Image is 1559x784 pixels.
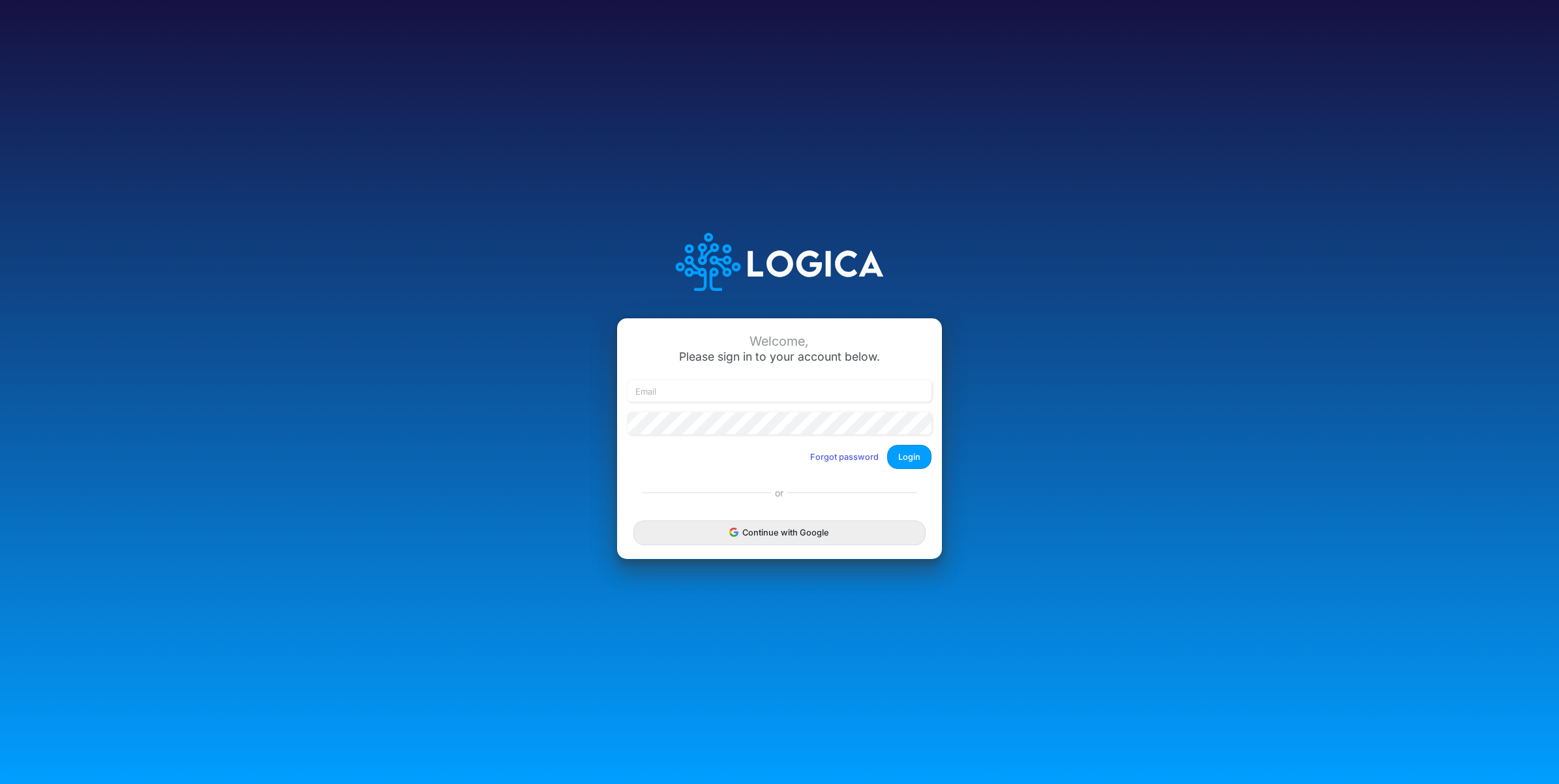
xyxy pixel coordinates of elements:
span: Please sign in to your account below. [679,350,880,363]
button: Login [887,445,931,469]
div: Welcome, [628,334,931,349]
input: Email [628,380,931,402]
button: Continue with Google [633,520,926,545]
button: Forgot password [802,446,887,468]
